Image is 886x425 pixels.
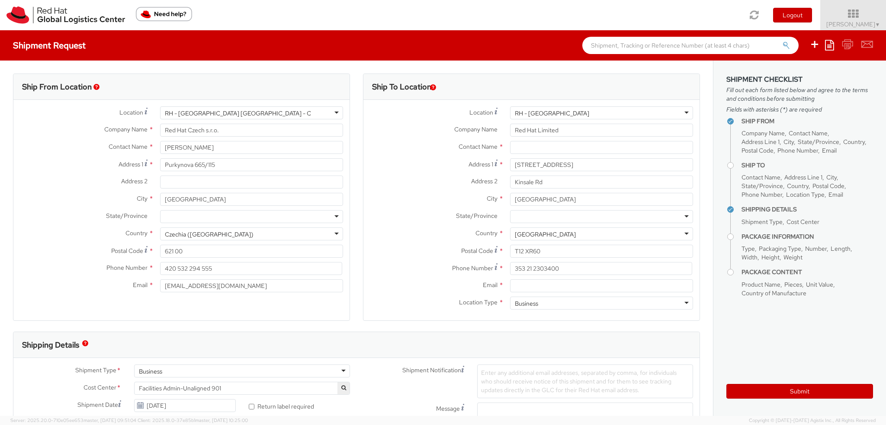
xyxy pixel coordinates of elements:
span: Type [742,245,755,252]
span: Shipment Type [742,218,783,226]
span: Facilities Admin-Unaligned 901 [134,382,350,395]
span: Contact Name [459,143,498,150]
span: Unit Value [806,281,833,288]
span: Postal Code [742,147,774,154]
span: Shipment Type [75,366,116,376]
h3: Ship From Location [22,83,92,91]
span: Height [761,253,780,261]
h4: Shipment Request [13,41,86,50]
span: Postal Code [812,182,844,190]
h3: Shipping Details [22,341,79,349]
div: [GEOGRAPHIC_DATA] [515,230,576,239]
h4: Package Information [742,233,873,240]
span: Address Line 1 [784,173,822,181]
span: Location [469,109,493,116]
span: Country [787,182,809,190]
div: Business [139,367,162,376]
label: Return label required [249,401,315,411]
span: Country of Manufacture [742,289,806,297]
span: Email [483,281,498,289]
span: Postal Code [111,247,143,255]
span: Facilities Admin-Unaligned 901 [139,384,345,392]
span: Phone Number [777,147,818,154]
span: master, [DATE] 10:25:00 [195,417,248,423]
span: Weight [783,253,803,261]
span: State/Province [742,182,783,190]
span: Location Type [459,298,498,306]
span: Address 2 [121,177,148,185]
input: Return label required [249,404,254,409]
span: master, [DATE] 09:51:04 [83,417,136,423]
span: Company Name [742,129,785,137]
span: Company Name [104,125,148,133]
button: Submit [726,384,873,399]
span: State/Province [106,212,148,220]
span: Copyright © [DATE]-[DATE] Agistix Inc., All Rights Reserved [749,417,876,424]
span: Server: 2025.20.0-710e05ee653 [10,417,136,423]
span: Fields with asterisks (*) are required [726,105,873,114]
span: Location [119,109,143,116]
span: City [487,195,498,202]
span: [PERSON_NAME] [826,20,880,28]
span: Location Type [786,191,825,198]
span: Cost Center [83,383,116,393]
span: Address 2 [471,177,498,185]
img: rh-logistics-00dfa346123c4ec078e1.svg [6,6,125,24]
span: Pieces [784,281,802,288]
span: Country [843,138,865,146]
span: Product Name [742,281,780,288]
h4: Shipping Details [742,206,873,213]
span: Width [742,253,758,261]
input: Shipment, Tracking or Reference Number (at least 4 chars) [582,37,799,54]
span: Email [133,281,148,289]
h3: Shipment Checklist [726,76,873,83]
span: Address 1 [119,160,143,168]
span: Number [805,245,827,252]
div: Business [515,299,538,308]
span: Message [436,405,460,412]
h3: Ship To Location [372,83,431,91]
span: Country [475,229,498,237]
span: Email [822,147,837,154]
span: Contact Name [742,173,780,181]
span: Company Name [454,125,498,133]
span: Address Line 1 [742,138,780,146]
span: State/Province [798,138,839,146]
h4: Ship From [742,118,873,125]
div: RH - [GEOGRAPHIC_DATA] [GEOGRAPHIC_DATA] - C [165,109,311,118]
span: City [783,138,794,146]
h4: Package Content [742,269,873,275]
span: Phone Number [452,264,493,272]
div: RH - [GEOGRAPHIC_DATA] [515,109,589,118]
span: City [826,173,837,181]
span: Packaging Type [759,245,801,252]
span: Fill out each form listed below and agree to the terms and conditions before submitting [726,86,873,103]
span: Postal Code [461,247,493,255]
span: Phone Number [106,264,148,272]
span: State/Province [456,212,498,220]
button: Need help? [136,7,192,21]
span: Shipment Notification [402,366,461,375]
span: Contact Name [789,129,828,137]
div: Czechia ([GEOGRAPHIC_DATA]) [165,230,254,239]
span: Length [831,245,851,252]
span: Email [828,191,843,198]
h4: Ship To [742,162,873,169]
span: Contact Name [109,143,148,150]
span: Client: 2025.18.0-37e85b1 [138,417,248,423]
span: Address 1 [469,160,493,168]
button: Logout [773,8,812,22]
span: City [137,195,148,202]
span: Phone Number [742,191,782,198]
span: Enter any additional email addresses, separated by comma, for individuals who should receive noti... [481,369,677,394]
span: Country [125,229,148,237]
span: Cost Center [786,218,819,226]
span: ▼ [875,21,880,28]
span: Shipment Date [77,400,118,409]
